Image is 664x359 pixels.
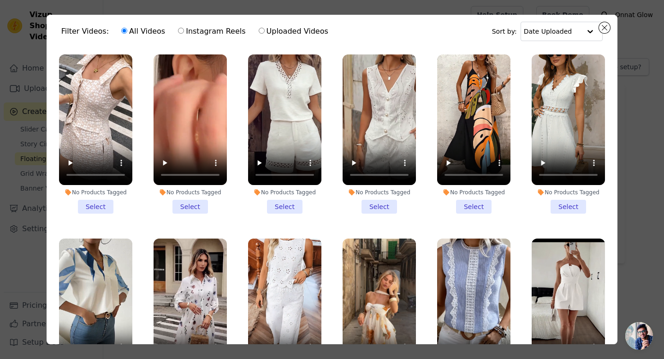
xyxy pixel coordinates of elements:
label: Instagram Reels [178,25,246,37]
button: Close modal [599,22,610,33]
div: No Products Tagged [532,189,605,196]
div: Filter Videos: [61,21,333,42]
div: No Products Tagged [59,189,132,196]
div: Bate-papo aberto [625,322,653,350]
div: No Products Tagged [437,189,510,196]
label: Uploaded Videos [258,25,329,37]
div: No Products Tagged [343,189,416,196]
div: No Products Tagged [154,189,227,196]
div: Sort by: [492,22,603,41]
div: No Products Tagged [248,189,321,196]
label: All Videos [121,25,166,37]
